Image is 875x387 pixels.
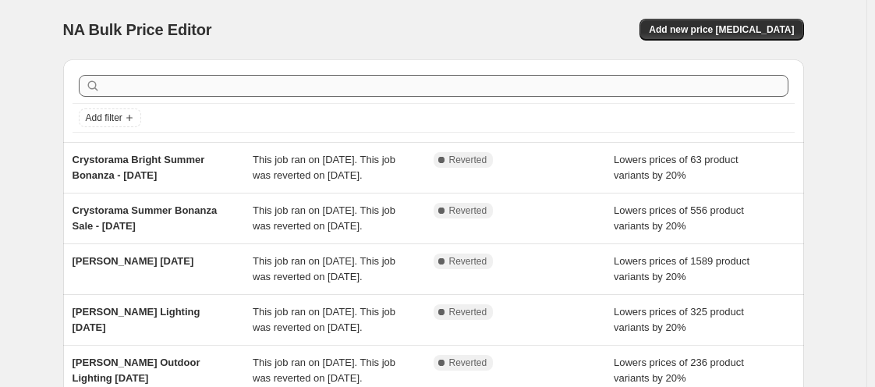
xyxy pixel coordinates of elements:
span: This job ran on [DATE]. This job was reverted on [DATE]. [253,204,395,232]
span: Lowers prices of 556 product variants by 20% [614,204,744,232]
span: Add new price [MEDICAL_DATA] [649,23,794,36]
span: This job ran on [DATE]. This job was reverted on [DATE]. [253,357,395,384]
span: Reverted [449,306,487,318]
span: This job ran on [DATE]. This job was reverted on [DATE]. [253,154,395,181]
span: Lowers prices of 325 product variants by 20% [614,306,744,333]
span: [PERSON_NAME] Lighting [DATE] [73,306,200,333]
button: Add filter [79,108,141,127]
span: Crystorama Summer Bonanza Sale - [DATE] [73,204,218,232]
span: Lowers prices of 236 product variants by 20% [614,357,744,384]
span: Lowers prices of 1589 product variants by 20% [614,255,749,282]
span: This job ran on [DATE]. This job was reverted on [DATE]. [253,306,395,333]
button: Add new price [MEDICAL_DATA] [639,19,803,41]
span: Add filter [86,112,122,124]
span: Lowers prices of 63 product variants by 20% [614,154,739,181]
span: NA Bulk Price Editor [63,21,212,38]
span: Crystorama Bright Summer Bonanza - [DATE] [73,154,205,181]
span: Reverted [449,204,487,217]
span: Reverted [449,255,487,268]
span: [PERSON_NAME] Outdoor Lighting [DATE] [73,357,200,384]
span: This job ran on [DATE]. This job was reverted on [DATE]. [253,255,395,282]
span: Reverted [449,154,487,166]
span: [PERSON_NAME] [DATE] [73,255,194,267]
span: Reverted [449,357,487,369]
